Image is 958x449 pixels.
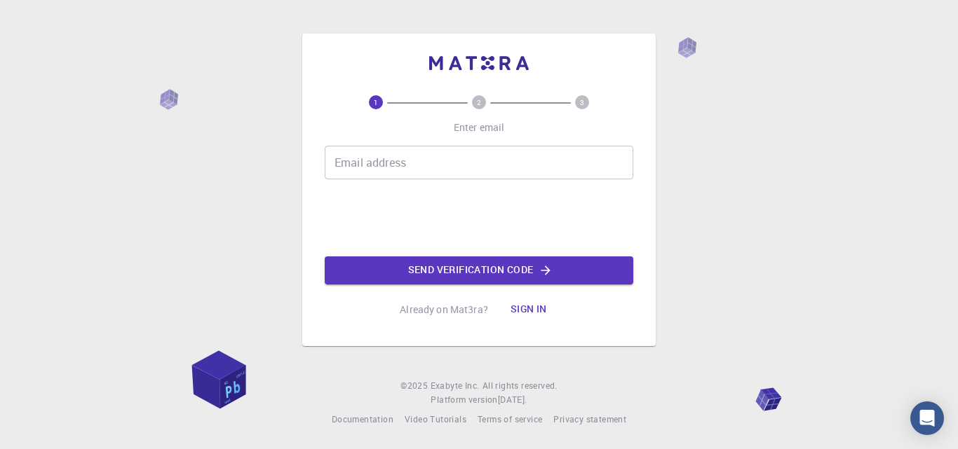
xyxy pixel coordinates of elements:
[483,379,558,393] span: All rights reserved.
[498,394,527,405] span: [DATE] .
[499,296,558,324] button: Sign in
[400,303,488,317] p: Already on Mat3ra?
[553,413,626,424] span: Privacy statement
[332,413,393,427] a: Documentation
[553,413,626,427] a: Privacy statement
[454,120,505,134] p: Enter email
[910,401,944,435] div: Open Intercom Messenger
[374,97,378,107] text: 1
[400,379,430,393] span: © 2025
[478,413,542,427] a: Terms of service
[498,393,527,407] a: [DATE].
[372,191,586,245] iframe: reCAPTCHA
[431,393,497,407] span: Platform version
[332,413,393,424] span: Documentation
[405,413,466,424] span: Video Tutorials
[580,97,584,107] text: 3
[477,97,481,107] text: 2
[478,413,542,424] span: Terms of service
[325,256,633,284] button: Send verification code
[405,413,466,427] a: Video Tutorials
[431,379,480,393] a: Exabyte Inc.
[431,380,480,391] span: Exabyte Inc.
